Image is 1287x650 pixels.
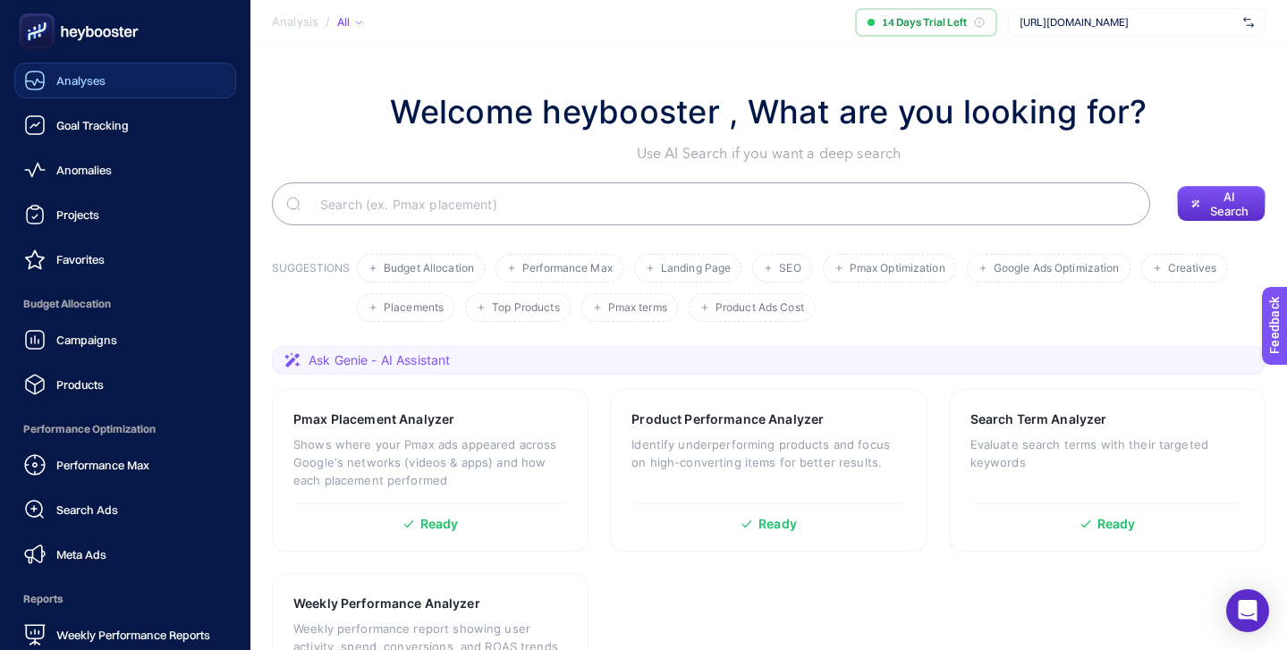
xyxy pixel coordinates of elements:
[14,197,236,232] a: Projects
[1097,518,1136,530] span: Ready
[14,286,236,322] span: Budget Allocation
[56,73,106,88] span: Analyses
[758,518,797,530] span: Ready
[272,261,350,322] h3: SUGGESTIONS
[272,15,318,30] span: Analysis
[56,502,118,517] span: Search Ads
[390,88,1147,136] h1: Welcome heybooster , What are you looking for?
[420,518,459,530] span: Ready
[14,492,236,528] a: Search Ads
[661,262,731,275] span: Landing Page
[1243,13,1254,31] img: svg%3e
[1207,190,1251,218] span: AI Search
[14,322,236,358] a: Campaigns
[11,5,68,20] span: Feedback
[390,143,1147,165] p: Use AI Search if you want a deep search
[949,389,1266,552] a: Search Term AnalyzerEvaluate search terms with their targeted keywordsReady
[631,410,824,428] h3: Product Performance Analyzer
[1168,262,1217,275] span: Creatives
[326,14,330,29] span: /
[14,581,236,617] span: Reports
[293,410,454,428] h3: Pmax Placement Analyzer
[309,351,450,369] span: Ask Genie - AI Assistant
[970,435,1244,471] p: Evaluate search terms with their targeted keywords
[56,252,105,266] span: Favorites
[56,377,104,392] span: Products
[56,333,117,347] span: Campaigns
[293,595,480,612] h3: Weekly Performance Analyzer
[14,447,236,483] a: Performance Max
[14,241,236,277] a: Favorites
[56,628,210,642] span: Weekly Performance Reports
[608,301,667,315] span: Pmax terms
[337,15,362,30] div: All
[522,262,613,275] span: Performance Max
[56,458,149,472] span: Performance Max
[56,547,106,561] span: Meta Ads
[293,435,567,489] p: Shows where your Pmax ads appeared across Google's networks (videos & apps) and how each placemen...
[306,179,1136,229] input: Search
[272,389,588,552] a: Pmax Placement AnalyzerShows where your Pmax ads appeared across Google's networks (videos & apps...
[384,301,444,315] span: Placements
[492,301,559,315] span: Top Products
[384,262,474,275] span: Budget Allocation
[14,367,236,402] a: Products
[850,262,945,275] span: Pmax Optimization
[14,411,236,447] span: Performance Optimization
[56,118,129,132] span: Goal Tracking
[14,536,236,572] a: Meta Ads
[610,389,927,552] a: Product Performance AnalyzerIdentify underperforming products and focus on high-converting items ...
[56,163,112,177] span: Anomalies
[1226,589,1269,632] div: Open Intercom Messenger
[631,435,905,471] p: Identify underperforming products and focus on high-converting items for better results.
[14,152,236,188] a: Anomalies
[14,63,236,98] a: Analyses
[970,410,1107,428] h3: Search Term Analyzer
[779,262,800,275] span: SEO
[715,301,804,315] span: Product Ads Cost
[14,107,236,143] a: Goal Tracking
[994,262,1120,275] span: Google Ads Optimization
[1020,15,1236,30] span: [URL][DOMAIN_NAME]
[56,207,99,222] span: Projects
[882,15,967,30] span: 14 Days Trial Left
[1177,186,1266,222] button: AI Search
